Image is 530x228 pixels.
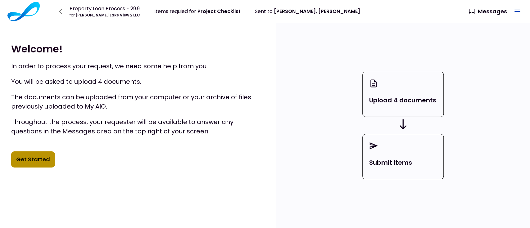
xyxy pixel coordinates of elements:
[11,77,265,86] p: You will be asked to upload 4 documents.
[154,7,241,15] div: Items requied for
[11,42,265,55] h1: Welcome !
[7,2,40,21] img: Logo
[11,61,265,71] p: In order to process your request, we need some help from you.
[11,151,55,168] button: Get Started
[369,96,437,105] p: Upload 4 documents
[274,8,360,15] span: [PERSON_NAME], [PERSON_NAME]
[70,12,75,18] span: for
[70,12,140,18] div: [PERSON_NAME] Lake View 2 LLC
[197,8,241,15] span: Project Checklist
[70,5,140,12] div: Property Loan Process - 29.9
[11,92,265,111] p: The documents can be uploaded from your computer or your archive of files previously uploaded to ...
[255,7,360,15] div: Sent to
[464,3,512,20] button: Messages
[11,117,265,136] p: Throughout the process, your requester will be available to answer any questions in the Messages ...
[369,158,437,167] p: Submit items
